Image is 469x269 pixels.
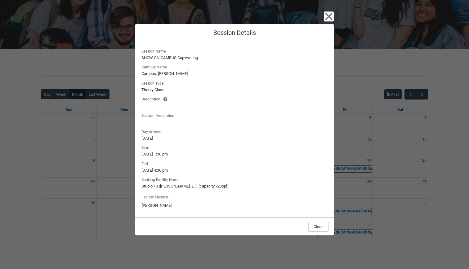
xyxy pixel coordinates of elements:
[141,79,166,86] span: Session Type
[141,47,168,54] span: Session Name
[141,135,328,141] lightning-formatted-text: [DATE]
[141,183,328,189] lightning-formatted-text: Studio 10 ([PERSON_NAME]. L1) (capacity x20ppl)
[141,63,169,70] span: Campus Name
[141,112,177,118] span: Session Description
[141,144,152,151] span: Start
[141,128,164,135] span: Day of week
[308,222,329,232] button: Close
[141,176,182,183] span: Booking Facility Name
[141,95,163,102] span: Description
[141,71,328,77] lightning-formatted-text: Campus: [PERSON_NAME]
[141,151,328,157] lightning-formatted-text: [DATE] 1:30 pm
[213,29,256,36] span: Session Details
[141,167,328,174] lightning-formatted-text: [DATE] 4:30 pm
[324,12,334,21] button: Close
[141,193,171,200] label: Faculty Member
[141,87,328,93] lightning-formatted-text: Theory Class
[141,55,328,61] lightning-formatted-text: SHCW ON-CAMPUS Copywriting
[141,160,150,167] span: End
